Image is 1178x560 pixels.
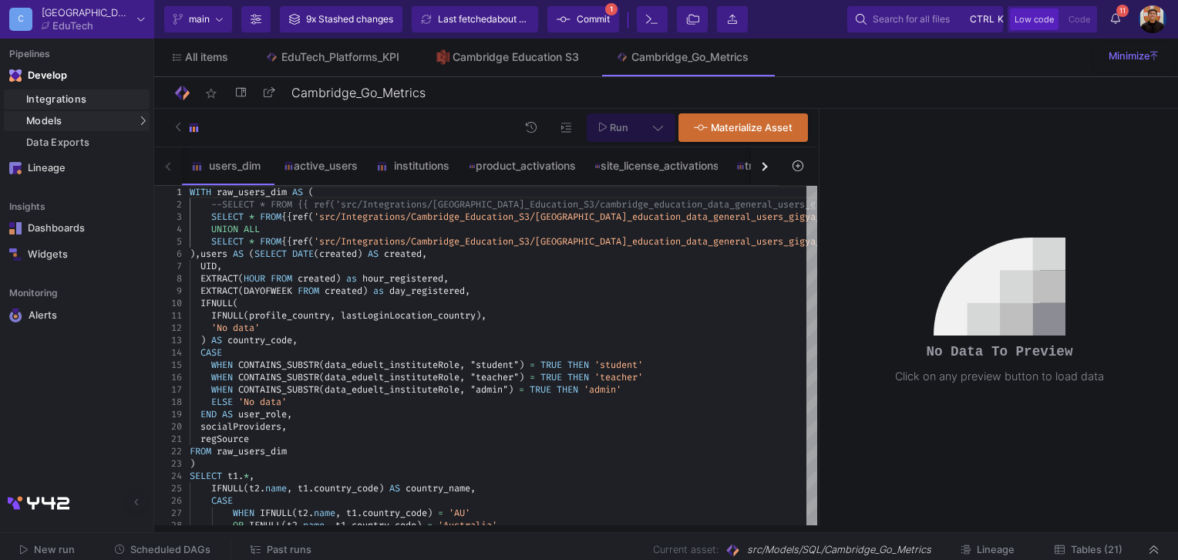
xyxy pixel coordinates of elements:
span: CASE [211,494,233,507]
span: HOUR [244,272,265,285]
span: t1 [298,482,308,494]
span: ( [319,383,325,396]
span: , [470,482,476,494]
img: Navigation icon [9,222,22,234]
span: New run [34,544,75,555]
span: WHEN [233,507,254,519]
span: , [465,285,470,297]
span: = [530,359,535,371]
span: Past runs [267,544,311,555]
button: ctrlk [965,10,995,29]
mat-icon: star_border [202,84,220,103]
span: , [422,248,427,260]
button: Search for all filesctrlk [847,6,1003,32]
div: C [9,8,32,31]
button: Last fetchedabout 18 hours ago [412,6,538,32]
span: 'No data' [238,396,287,408]
span: 'src/Integrations/Cambridge_Education_S3/[GEOGRAPHIC_DATA] [314,211,627,223]
span: t1 [227,470,238,482]
img: SQL-Model type child icon [594,163,601,169]
span: ), [476,309,486,322]
span: . [346,519,352,531]
span: TRUE [530,383,551,396]
span: t2 [249,482,260,494]
span: data_eduelt_instituteRole [325,371,459,383]
span: Run [610,122,628,133]
span: country_code [352,519,416,531]
a: Navigation iconWidgets [4,242,150,267]
span: = [427,519,432,531]
div: 16 [154,371,182,383]
div: 18 [154,396,182,408]
span: . [308,507,314,519]
div: 4 [154,223,182,235]
span: UID [200,260,217,272]
span: AS [389,482,400,494]
mat-expansion-panel-header: Navigation iconDevelop [4,63,150,88]
span: --SELECT * FROM {{ ref('src/Integrations/[GEOGRAPHIC_DATA] [211,198,524,211]
span: lastLoginLocation_country [341,309,476,322]
div: Alerts [29,309,129,322]
div: 17 [154,383,182,396]
span: _education_data_general_users_gigya_go_users_final [627,211,897,223]
img: Tab icon [436,49,449,65]
span: "admin" [470,383,508,396]
span: regSource [200,433,249,445]
span: ( [319,371,325,383]
span: . [357,507,362,519]
span: THEN [557,383,578,396]
span: AS [233,248,244,260]
span: hour_registered [362,272,443,285]
span: EXTRACT [200,272,238,285]
img: Logo [173,83,192,103]
span: ) [519,371,524,383]
img: SQL Model [725,542,741,558]
span: as [346,272,357,285]
span: ), [190,248,200,260]
span: AS [222,408,233,420]
span: , [287,408,292,420]
span: IFNULL [260,507,292,519]
div: Lineage [28,162,128,174]
span: name [265,482,287,494]
div: [GEOGRAPHIC_DATA] [42,8,131,18]
span: Scheduled DAGs [130,544,210,555]
img: SQL-Model type child icon [736,161,745,170]
span: 'teacher' [594,371,643,383]
img: SQL-Model type child icon [188,122,200,133]
span: DATE [292,248,314,260]
img: Navigation icon [9,69,22,82]
span: ) [427,507,432,519]
a: Navigation iconDashboards [4,216,150,241]
span: "student" [470,359,519,371]
a: Navigation iconAlerts [4,302,150,329]
span: profile_country [249,309,330,322]
span: Tables (21) [1071,544,1122,555]
span: k [998,10,1004,29]
span: ( [292,507,298,519]
span: , [330,309,335,322]
span: UNION [211,223,238,235]
div: 21 [154,433,182,445]
span: Low code [1015,14,1054,25]
span: CASE [200,346,222,359]
span: 'src/Integrations/Cambridge_Education_S3/[GEOGRAPHIC_DATA] [314,235,627,248]
div: users_dim [191,160,265,172]
div: Cambridge_Go_Metrics [631,51,749,63]
img: Tab icon [616,51,629,64]
div: Integrations [26,93,146,106]
span: END [200,408,217,420]
span: ( [244,482,249,494]
div: 2 [154,198,182,211]
span: WHEN [211,383,233,396]
div: Data Exports [26,137,146,149]
div: EduTech_Platforms_KPI [281,51,399,63]
div: 9 [154,285,182,297]
span: ctrl [970,10,995,29]
span: , [443,272,449,285]
div: 9x Stashed changes [306,8,393,31]
span: 'No data' [211,322,260,334]
span: , [335,507,341,519]
span: AS [368,248,379,260]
